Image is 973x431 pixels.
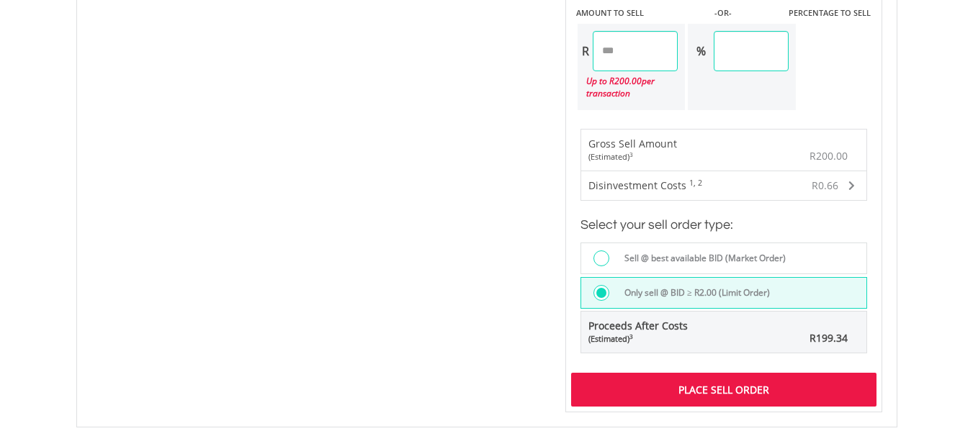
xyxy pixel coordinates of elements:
span: Disinvestment Costs [588,178,686,192]
span: R199.34 [810,331,848,345]
div: (Estimated) [588,151,677,163]
label: Only sell @ BID ≥ R2.00 (Limit Order) [616,285,770,301]
sup: 1, 2 [689,178,702,188]
label: PERCENTAGE TO SELL [789,7,871,19]
h3: Select your sell order type: [580,215,867,235]
div: R [578,31,593,71]
div: Gross Sell Amount [588,137,677,163]
div: % [688,31,714,71]
span: 200.00 [614,75,642,87]
div: (Estimated) [588,333,688,345]
span: R0.66 [812,178,838,192]
span: Proceeds After Costs [588,319,688,345]
div: Up to R per transaction [578,71,678,103]
label: Sell @ best available BID (Market Order) [616,250,786,266]
sup: 3 [629,150,633,158]
div: Place Sell Order [571,373,876,406]
label: AMOUNT TO SELL [576,7,644,19]
span: R200.00 [810,149,848,163]
sup: 3 [629,332,633,340]
label: -OR- [714,7,732,19]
